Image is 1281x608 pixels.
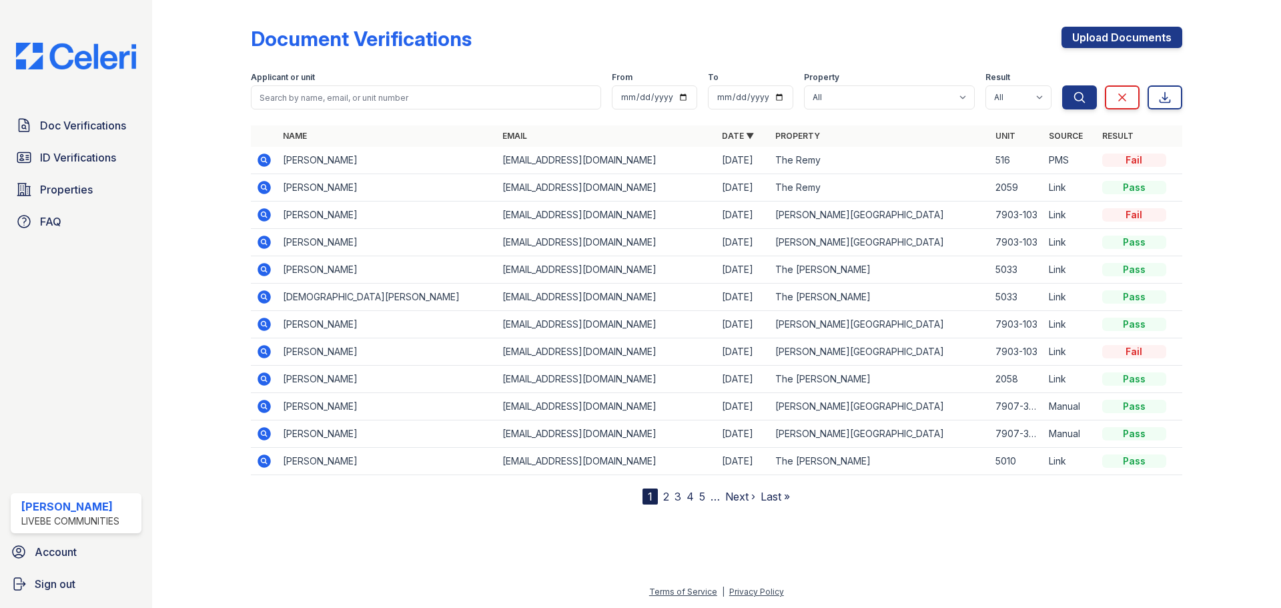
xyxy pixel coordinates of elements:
a: Doc Verifications [11,112,141,139]
label: Applicant or unit [251,72,315,83]
td: Link [1043,174,1097,202]
td: Link [1043,229,1097,256]
div: Document Verifications [251,27,472,51]
a: ID Verifications [11,144,141,171]
a: Sign out [5,571,147,597]
span: Sign out [35,576,75,592]
td: [PERSON_NAME] [278,256,497,284]
td: [EMAIL_ADDRESS][DOMAIN_NAME] [497,448,717,475]
a: Result [1102,131,1134,141]
a: Source [1049,131,1083,141]
span: Doc Verifications [40,117,126,133]
td: [EMAIL_ADDRESS][DOMAIN_NAME] [497,393,717,420]
td: The [PERSON_NAME] [770,448,989,475]
a: Upload Documents [1061,27,1182,48]
input: Search by name, email, or unit number [251,85,601,109]
td: [PERSON_NAME][GEOGRAPHIC_DATA] [770,202,989,229]
a: 4 [687,490,694,503]
div: LiveBe Communities [21,515,119,528]
a: FAQ [11,208,141,235]
a: Date ▼ [722,131,754,141]
div: Pass [1102,263,1166,276]
td: [EMAIL_ADDRESS][DOMAIN_NAME] [497,420,717,448]
td: 7903-103 [990,338,1043,366]
a: Properties [11,176,141,203]
td: [PERSON_NAME] [278,174,497,202]
td: [EMAIL_ADDRESS][DOMAIN_NAME] [497,284,717,311]
a: Unit [995,131,1015,141]
td: [DATE] [717,202,770,229]
td: [DATE] [717,147,770,174]
div: Pass [1102,290,1166,304]
div: Fail [1102,208,1166,222]
td: [PERSON_NAME] [278,420,497,448]
span: FAQ [40,214,61,230]
td: [DATE] [717,284,770,311]
td: [PERSON_NAME][GEOGRAPHIC_DATA] [770,311,989,338]
div: | [722,587,725,597]
td: [DATE] [717,174,770,202]
td: Manual [1043,393,1097,420]
td: 7903-103 [990,202,1043,229]
td: 7903-103 [990,229,1043,256]
td: [PERSON_NAME] [278,311,497,338]
label: Property [804,72,839,83]
td: [EMAIL_ADDRESS][DOMAIN_NAME] [497,174,717,202]
a: Terms of Service [649,587,717,597]
td: [PERSON_NAME] [278,202,497,229]
img: CE_Logo_Blue-a8612792a0a2168367f1c8372b55b34899dd931a85d93a1a3d3e32e68fde9ad4.png [5,43,147,69]
div: Pass [1102,181,1166,194]
td: The Remy [770,147,989,174]
label: To [708,72,719,83]
td: [EMAIL_ADDRESS][DOMAIN_NAME] [497,366,717,393]
td: [DATE] [717,366,770,393]
td: [EMAIL_ADDRESS][DOMAIN_NAME] [497,202,717,229]
td: 2059 [990,174,1043,202]
div: Pass [1102,400,1166,413]
div: Pass [1102,454,1166,468]
td: [DATE] [717,311,770,338]
td: 7907-302 [990,393,1043,420]
td: [DATE] [717,338,770,366]
a: 2 [663,490,669,503]
div: Fail [1102,154,1166,167]
td: [DATE] [717,393,770,420]
td: [EMAIL_ADDRESS][DOMAIN_NAME] [497,256,717,284]
td: [EMAIL_ADDRESS][DOMAIN_NAME] [497,338,717,366]
div: Pass [1102,427,1166,440]
div: Pass [1102,236,1166,249]
td: [PERSON_NAME][GEOGRAPHIC_DATA] [770,338,989,366]
div: 1 [643,489,658,505]
a: 5 [699,490,705,503]
td: 5033 [990,284,1043,311]
td: Link [1043,338,1097,366]
td: [PERSON_NAME] [278,393,497,420]
td: 2058 [990,366,1043,393]
td: [DATE] [717,448,770,475]
td: [PERSON_NAME][GEOGRAPHIC_DATA] [770,393,989,420]
label: Result [985,72,1010,83]
td: [PERSON_NAME] [278,147,497,174]
td: [DATE] [717,420,770,448]
td: [PERSON_NAME] [278,338,497,366]
td: [PERSON_NAME] [278,448,497,475]
a: Account [5,539,147,565]
a: Property [775,131,820,141]
td: 7907-302 [990,420,1043,448]
a: Email [502,131,527,141]
td: 7903-103 [990,311,1043,338]
td: [EMAIL_ADDRESS][DOMAIN_NAME] [497,147,717,174]
div: Pass [1102,372,1166,386]
a: Last » [761,490,790,503]
span: ID Verifications [40,149,116,166]
td: [PERSON_NAME] [278,229,497,256]
span: Properties [40,182,93,198]
td: Link [1043,202,1097,229]
td: [DEMOGRAPHIC_DATA][PERSON_NAME] [278,284,497,311]
a: Next › [725,490,755,503]
span: Account [35,544,77,560]
td: 516 [990,147,1043,174]
a: Privacy Policy [729,587,784,597]
td: Link [1043,256,1097,284]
